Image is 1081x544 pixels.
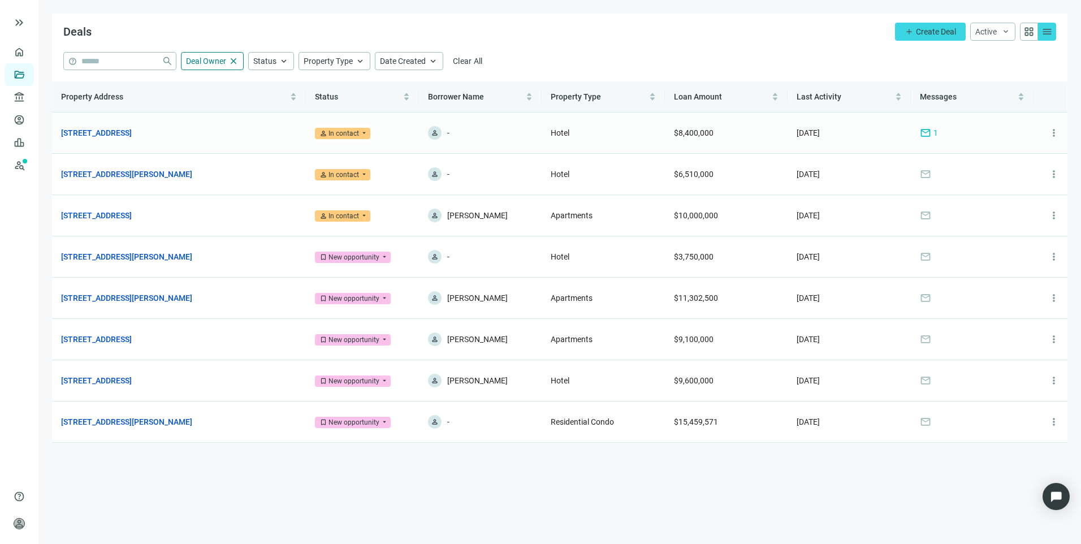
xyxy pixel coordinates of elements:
span: Apartments [551,211,593,220]
span: Apartments [551,335,593,344]
span: [DATE] [797,335,820,344]
span: person [431,211,439,219]
span: [DATE] [797,128,820,137]
span: more_vert [1048,375,1060,386]
span: mail [920,210,931,221]
a: [STREET_ADDRESS][PERSON_NAME] [61,416,192,428]
span: person [319,212,327,220]
span: person [431,377,439,385]
div: New opportunity [328,375,379,387]
a: [STREET_ADDRESS] [61,374,132,387]
span: keyboard_arrow_up [355,56,365,66]
div: In contact [328,169,359,180]
span: mail [920,251,931,262]
span: [DATE] [797,211,820,220]
span: [PERSON_NAME] [447,333,508,346]
span: menu [1041,26,1053,37]
span: Last Activity [797,92,841,101]
span: add [905,27,914,36]
a: [STREET_ADDRESS] [61,209,132,222]
span: Loan Amount [674,92,722,101]
span: $10,000,000 [674,211,718,220]
button: more_vert [1043,411,1065,433]
span: [DATE] [797,170,820,179]
div: In contact [328,128,359,139]
span: $9,600,000 [674,376,714,385]
span: keyboard_arrow_up [428,56,438,66]
span: $6,510,000 [674,170,714,179]
span: [DATE] [797,252,820,261]
span: [PERSON_NAME] [447,209,508,222]
span: close [228,56,239,66]
button: more_vert [1043,204,1065,227]
span: Clear All [453,57,483,66]
span: mail [920,416,931,428]
div: Open Intercom Messenger [1043,483,1070,510]
a: [STREET_ADDRESS][PERSON_NAME] [61,251,192,263]
div: New opportunity [328,252,379,263]
span: more_vert [1048,169,1060,180]
button: more_vert [1043,328,1065,351]
button: addCreate Deal [895,23,966,41]
span: [PERSON_NAME] [447,291,508,305]
span: Property Type [304,57,353,66]
span: account_balance [14,92,21,103]
span: person [319,129,327,137]
span: more_vert [1048,416,1060,428]
span: more_vert [1048,127,1060,139]
span: more_vert [1048,210,1060,221]
button: more_vert [1043,122,1065,144]
button: keyboard_double_arrow_right [12,16,26,29]
span: Hotel [551,170,569,179]
span: $8,400,000 [674,128,714,137]
span: Messages [920,92,957,101]
span: person [431,253,439,261]
span: more_vert [1048,251,1060,262]
a: [STREET_ADDRESS][PERSON_NAME] [61,292,192,304]
span: Property Address [61,92,123,101]
span: $11,302,500 [674,293,718,303]
span: Hotel [551,252,569,261]
span: $9,100,000 [674,335,714,344]
a: [STREET_ADDRESS] [61,127,132,139]
span: person [431,335,439,343]
span: bookmark [319,377,327,385]
span: help [14,491,25,502]
span: person [431,129,439,137]
span: [DATE] [797,293,820,303]
span: 1 [933,127,938,139]
span: Deal Owner [186,57,226,66]
span: Hotel [551,128,569,137]
button: more_vert [1043,287,1065,309]
span: person [431,294,439,302]
span: - [447,250,449,264]
a: [STREET_ADDRESS][PERSON_NAME] [61,168,192,180]
span: keyboard_arrow_down [1001,27,1010,36]
div: In contact [328,210,359,222]
button: Activekeyboard_arrow_down [970,23,1015,41]
span: mail [920,292,931,304]
div: New opportunity [328,417,379,428]
span: - [447,126,449,140]
span: [DATE] [797,376,820,385]
span: [PERSON_NAME] [447,374,508,387]
button: more_vert [1043,369,1065,392]
span: more_vert [1048,334,1060,345]
span: Status [315,92,338,101]
span: mail [920,334,931,345]
button: more_vert [1043,163,1065,185]
span: Create Deal [916,27,956,36]
span: person [431,170,439,178]
span: bookmark [319,336,327,344]
span: person [14,518,25,529]
button: Clear All [448,52,488,70]
span: Property Type [551,92,601,101]
button: more_vert [1043,245,1065,268]
div: New opportunity [328,293,379,304]
span: mail [920,169,931,180]
span: Status [253,57,276,66]
span: Hotel [551,376,569,385]
span: - [447,167,449,181]
span: Active [975,27,997,36]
